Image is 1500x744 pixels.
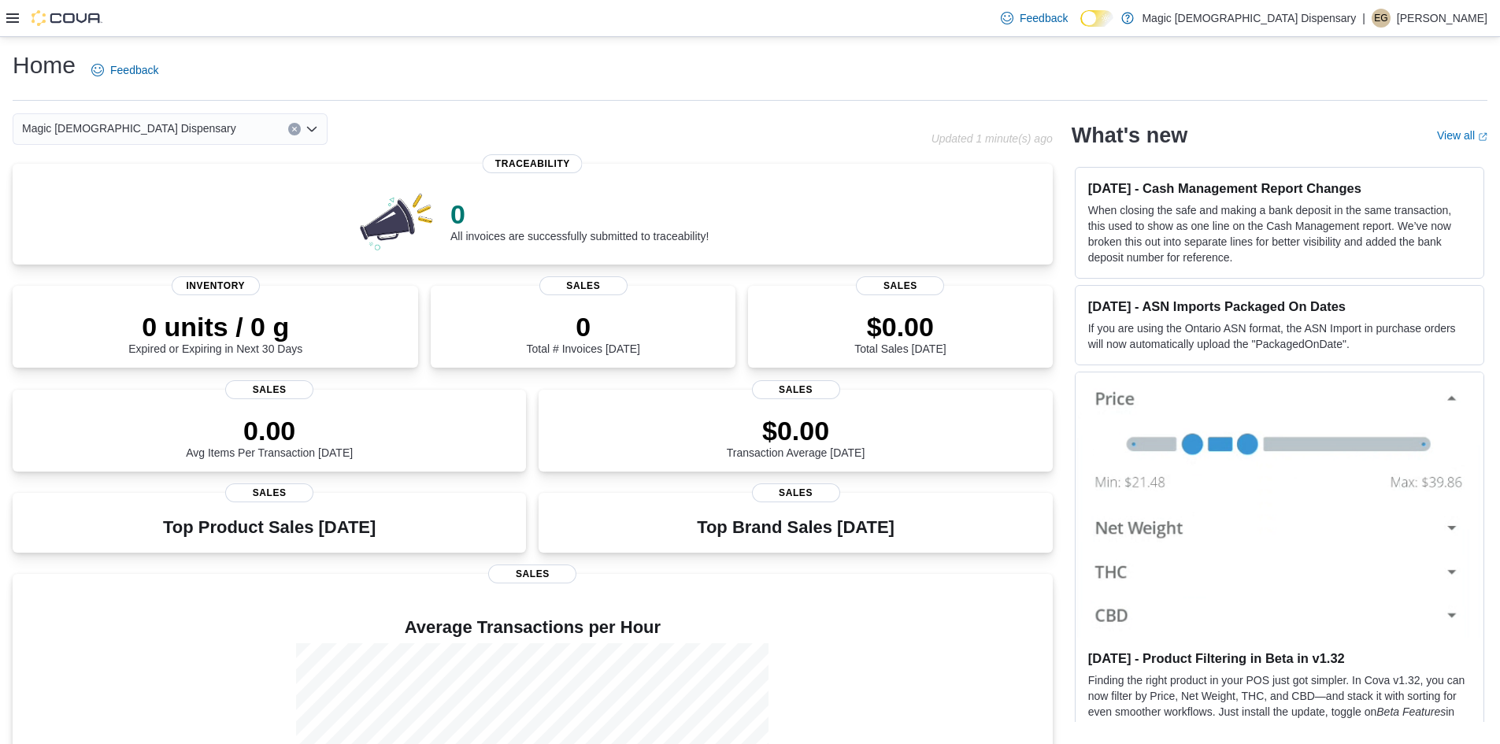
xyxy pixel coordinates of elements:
img: 0 [356,189,438,252]
span: Feedback [110,62,158,78]
p: [PERSON_NAME] [1397,9,1487,28]
div: Avg Items Per Transaction [DATE] [186,415,353,459]
span: Feedback [1020,10,1068,26]
p: When closing the safe and making a bank deposit in the same transaction, this used to show as one... [1088,202,1471,265]
h3: Top Brand Sales [DATE] [697,518,894,537]
div: Eduardo Gonzalez [1372,9,1391,28]
a: Feedback [994,2,1074,34]
svg: External link [1478,132,1487,142]
div: Transaction Average [DATE] [727,415,865,459]
span: Magic [DEMOGRAPHIC_DATA] Dispensary [22,119,236,138]
p: | [1362,9,1365,28]
span: Sales [225,483,313,502]
p: $0.00 [854,311,946,342]
span: EG [1374,9,1387,28]
span: Traceability [483,154,583,173]
span: Sales [752,483,840,502]
div: All invoices are successfully submitted to traceability! [450,198,709,242]
h3: [DATE] - ASN Imports Packaged On Dates [1088,298,1471,314]
img: Cova [31,10,102,26]
em: Beta Features [1376,705,1446,718]
button: Clear input [288,123,301,135]
a: View allExternal link [1437,129,1487,142]
p: 0 units / 0 g [128,311,302,342]
h4: Average Transactions per Hour [25,618,1040,637]
p: $0.00 [727,415,865,446]
div: Total # Invoices [DATE] [527,311,640,355]
span: Sales [752,380,840,399]
span: Sales [488,564,576,583]
span: Sales [856,276,944,295]
p: 0 [450,198,709,230]
a: Feedback [85,54,165,86]
h3: [DATE] - Cash Management Report Changes [1088,180,1471,196]
span: Sales [225,380,313,399]
div: Expired or Expiring in Next 30 Days [128,311,302,355]
span: Dark Mode [1080,27,1081,28]
div: Total Sales [DATE] [854,311,946,355]
p: If you are using the Ontario ASN format, the ASN Import in purchase orders will now automatically... [1088,320,1471,352]
p: 0 [527,311,640,342]
p: Updated 1 minute(s) ago [931,132,1053,145]
h2: What's new [1072,123,1187,148]
span: Sales [539,276,628,295]
h3: [DATE] - Product Filtering in Beta in v1.32 [1088,650,1471,666]
input: Dark Mode [1080,10,1113,27]
p: 0.00 [186,415,353,446]
h3: Top Product Sales [DATE] [163,518,376,537]
p: Magic [DEMOGRAPHIC_DATA] Dispensary [1142,9,1356,28]
button: Open list of options [306,123,318,135]
span: Inventory [172,276,260,295]
h1: Home [13,50,76,81]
